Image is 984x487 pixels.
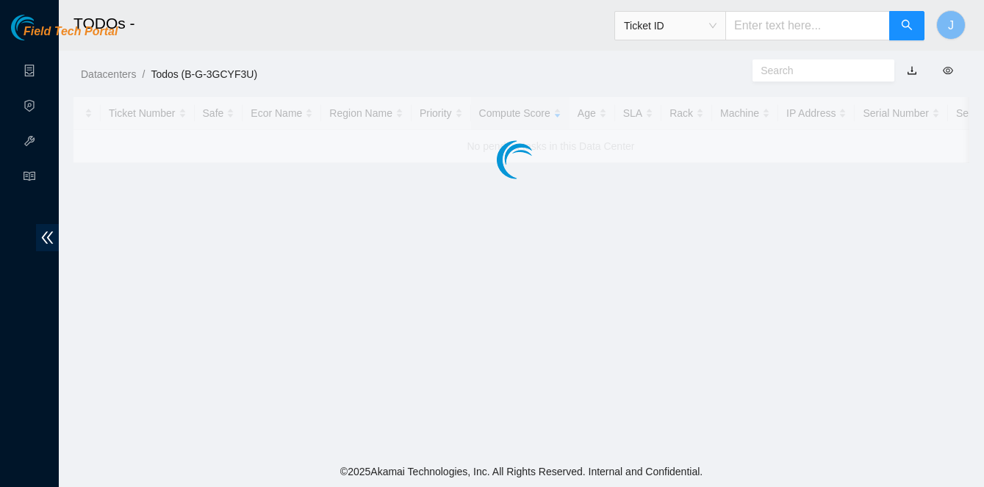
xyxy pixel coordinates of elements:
[36,224,59,251] span: double-left
[24,164,35,193] span: read
[948,16,954,35] span: J
[81,68,136,80] a: Datacenters
[11,26,118,46] a: Akamai TechnologiesField Tech Portal
[901,19,913,33] span: search
[936,10,966,40] button: J
[624,15,717,37] span: Ticket ID
[142,68,145,80] span: /
[24,25,118,39] span: Field Tech Portal
[725,11,890,40] input: Enter text here...
[896,59,928,82] button: download
[59,456,984,487] footer: © 2025 Akamai Technologies, Inc. All Rights Reserved. Internal and Confidential.
[943,65,953,76] span: eye
[11,15,74,40] img: Akamai Technologies
[889,11,924,40] button: search
[761,62,875,79] input: Search
[151,68,257,80] a: Todos (B-G-3GCYF3U)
